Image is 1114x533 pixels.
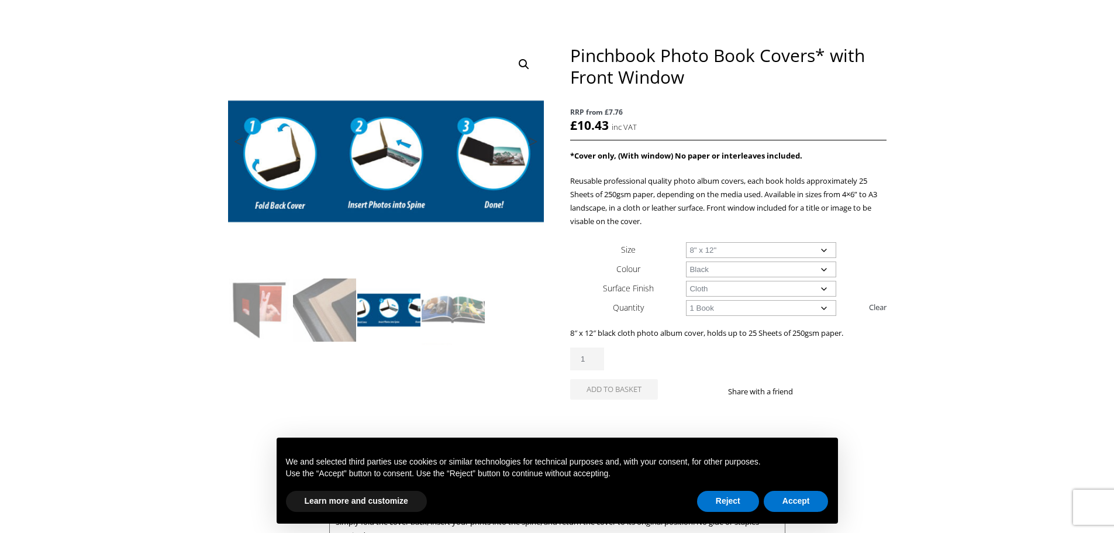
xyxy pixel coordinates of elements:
[821,387,830,396] img: twitter sharing button
[229,343,292,406] img: Pinchbook Photo Book Covers* with Front Window - Image 5
[697,491,759,512] button: Reject
[621,244,636,255] label: Size
[228,44,544,278] img: Pinchbook Photo Book Covers* with Front Window - Image 3
[286,491,427,512] button: Learn more and customize
[570,117,609,133] bdi: 10.43
[229,278,292,342] img: Pinchbook Photo Book Covers* with Front Window
[570,379,658,400] button: Add to basket
[570,348,604,370] input: Product quantity
[357,343,420,406] img: Pinchbook Photo Book Covers* with Front Window - Image 7
[422,343,485,406] img: Pinchbook Photo Book Covers* with Front Window - Image 8
[835,387,844,396] img: email sharing button
[570,117,577,133] span: £
[422,278,485,342] img: Pinchbook Photo Book Covers* with Front Window - Image 4
[764,491,829,512] button: Accept
[570,150,802,161] strong: *Cover only, (With window) No paper or interleaves included.
[513,54,534,75] a: View full-screen image gallery
[570,326,886,340] p: 8″ x 12″ black cloth photo album cover, holds up to 25 Sheets of 250gsm paper.
[286,456,829,468] p: We and selected third parties use cookies or similar technologies for technical purposes and, wit...
[570,174,886,228] p: Reusable professional quality photo album covers, each book holds approximately 25 Sheets of 250g...
[570,105,886,119] span: RRP from £7.76
[286,468,829,480] p: Use the “Accept” button to consent. Use the “Reject” button to continue without accepting.
[293,278,356,342] img: Pinchbook Photo Book Covers* with Front Window - Image 2
[616,263,640,274] label: Colour
[357,278,420,342] img: Pinchbook Photo Book Covers* with Front Window - Image 3
[613,302,644,313] label: Quantity
[869,298,887,317] a: Clear options
[807,387,816,396] img: facebook sharing button
[603,283,654,294] label: Surface Finish
[728,385,807,398] p: Share with a friend
[293,343,356,406] img: Pinchbook Photo Book Covers* with Front Window - Image 6
[570,44,886,88] h1: Pinchbook Photo Book Covers* with Front Window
